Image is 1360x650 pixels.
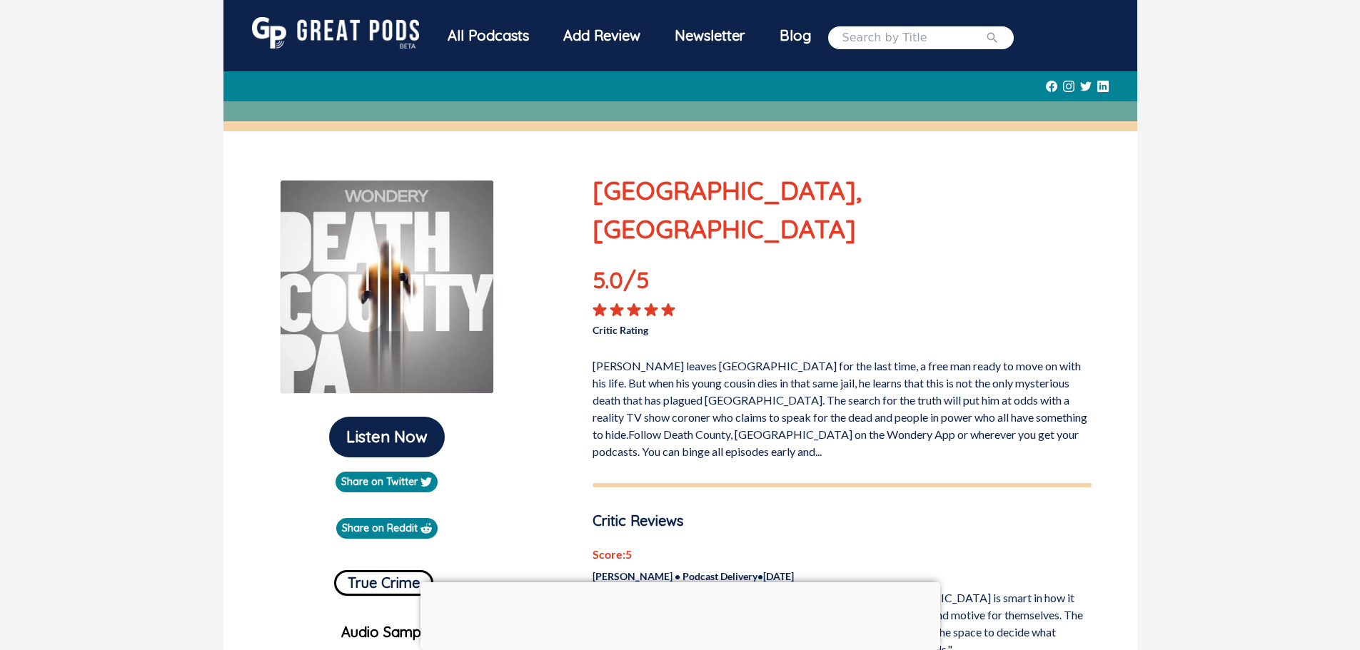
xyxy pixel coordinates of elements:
p: Critic Reviews [593,510,1092,532]
p: [PERSON_NAME] • Podcast Delivery • [DATE] [593,569,1092,584]
p: [GEOGRAPHIC_DATA], [GEOGRAPHIC_DATA] [593,171,1092,248]
p: [PERSON_NAME] leaves [GEOGRAPHIC_DATA] for the last time, a free man ready to move on with his li... [593,352,1092,460]
a: True Crime [334,564,433,596]
img: Death County, PA [280,180,494,394]
button: Listen Now [329,417,445,457]
button: True Crime [334,570,433,596]
div: All Podcasts [430,17,546,54]
div: Newsletter [658,17,762,54]
p: 5.0 /5 [593,263,692,303]
p: Audio Sample [235,621,540,643]
a: Add Review [546,17,658,54]
a: Share on Reddit [336,518,438,539]
a: All Podcasts [430,17,546,58]
a: Blog [762,17,828,54]
p: Score: 5 [593,546,1092,563]
a: Share on Twitter [336,472,438,492]
p: Critic Rating [593,317,842,337]
input: Search by Title [842,29,985,46]
img: GreatPods [252,17,419,49]
a: Newsletter [658,17,762,58]
iframe: Advertisement [420,582,940,646]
